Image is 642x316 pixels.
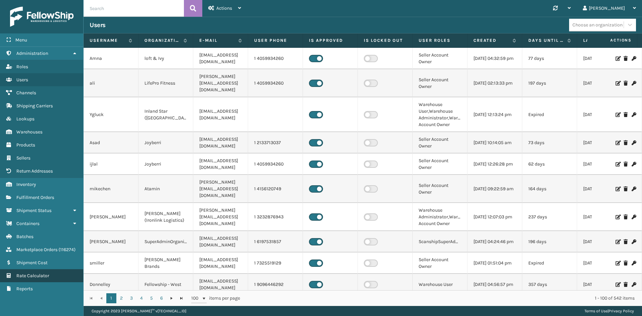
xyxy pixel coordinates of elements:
[624,162,628,167] i: Delete
[248,48,303,69] td: 1 4059934260
[138,252,193,274] td: [PERSON_NAME] Brands
[248,274,303,295] td: 1 9096446292
[616,112,620,117] i: Edit
[193,153,248,175] td: [EMAIL_ADDRESS][DOMAIN_NAME]
[577,132,632,153] td: [DATE] 06:59:09 am
[413,153,467,175] td: Seller Account Owner
[179,296,184,301] span: Go to the last page
[467,132,522,153] td: [DATE] 10:14:05 am
[248,175,303,203] td: 1 4156120749
[90,37,125,43] label: Username
[522,231,577,252] td: 196 days
[193,175,248,203] td: [PERSON_NAME][EMAIL_ADDRESS][DOMAIN_NAME]
[248,231,303,252] td: 1 6197531857
[413,274,467,295] td: Warehouse User
[16,155,30,161] span: Sellers
[364,37,406,43] label: Is Locked Out
[522,69,577,97] td: 197 days
[136,293,146,303] a: 4
[467,274,522,295] td: [DATE] 04:56:57 pm
[522,252,577,274] td: Expired
[309,37,351,43] label: Is Approved
[522,203,577,231] td: 237 days
[624,81,628,86] i: Delete
[16,273,49,279] span: Rate Calculator
[84,153,138,175] td: ijlal
[138,203,193,231] td: [PERSON_NAME] (Ironlink Logistics)
[199,37,235,43] label: E-mail
[84,231,138,252] td: [PERSON_NAME]
[467,252,522,274] td: [DATE] 01:51:04 pm
[10,7,74,27] img: logo
[616,239,620,244] i: Edit
[589,35,636,46] span: Actions
[248,132,303,153] td: 1 2133713037
[167,293,177,303] a: Go to the next page
[90,21,106,29] h3: Users
[522,274,577,295] td: 357 days
[106,293,116,303] a: 1
[522,175,577,203] td: 164 days
[413,132,467,153] td: Seller Account Owner
[16,234,33,239] span: Batches
[467,153,522,175] td: [DATE] 12:26:28 pm
[16,142,35,148] span: Products
[632,56,636,61] i: Change Password
[84,132,138,153] td: Asad
[413,48,467,69] td: Seller Account Owner
[584,306,634,316] div: |
[248,203,303,231] td: 1 3232876943
[624,56,628,61] i: Delete
[16,221,39,226] span: Containers
[577,97,632,132] td: [DATE] 08:12:54 pm
[248,69,303,97] td: 1 4059934260
[522,132,577,153] td: 73 days
[193,252,248,274] td: [EMAIL_ADDRESS][DOMAIN_NAME]
[191,293,240,303] span: items per page
[616,215,620,219] i: Edit
[16,129,42,135] span: Warehouses
[467,48,522,69] td: [DATE] 04:32:59 pm
[59,247,76,252] span: ( 116274 )
[467,97,522,132] td: [DATE] 12:13:24 pm
[632,261,636,266] i: Change Password
[522,97,577,132] td: Expired
[193,231,248,252] td: [EMAIL_ADDRESS][DOMAIN_NAME]
[16,195,54,200] span: Fulfillment Orders
[249,295,635,302] div: 1 - 100 of 542 items
[16,260,47,266] span: Shipment Cost
[16,208,51,213] span: Shipment Status
[16,182,36,187] span: Inventory
[16,90,36,96] span: Channels
[193,203,248,231] td: [PERSON_NAME][EMAIL_ADDRESS][DOMAIN_NAME]
[216,5,232,11] span: Actions
[191,295,201,302] span: 100
[413,203,467,231] td: Warehouse Administrator,Warehouse Account Owner
[254,37,297,43] label: User phone
[138,274,193,295] td: Fellowship - West
[577,203,632,231] td: [DATE] 12:35:56 pm
[616,162,620,167] i: Edit
[413,97,467,132] td: Warehouse User,Warehouse Administrator,Warehouse Account Owner
[193,274,248,295] td: [EMAIL_ADDRESS][DOMAIN_NAME]
[467,69,522,97] td: [DATE] 02:13:33 pm
[138,132,193,153] td: Joyberri
[584,309,608,313] a: Terms of Use
[16,64,28,70] span: Roles
[632,215,636,219] i: Change Password
[632,282,636,287] i: Change Password
[632,239,636,244] i: Change Password
[624,282,628,287] i: Delete
[146,293,156,303] a: 5
[84,69,138,97] td: ali
[413,231,467,252] td: ScanshipSuperAdministrator
[15,37,27,43] span: Menu
[138,153,193,175] td: Joyberri
[577,231,632,252] td: [DATE] 05:30:56 pm
[616,261,620,266] i: Edit
[16,286,33,292] span: Reports
[616,187,620,191] i: Edit
[16,50,48,56] span: Administration
[632,81,636,86] i: Change Password
[84,48,138,69] td: Amna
